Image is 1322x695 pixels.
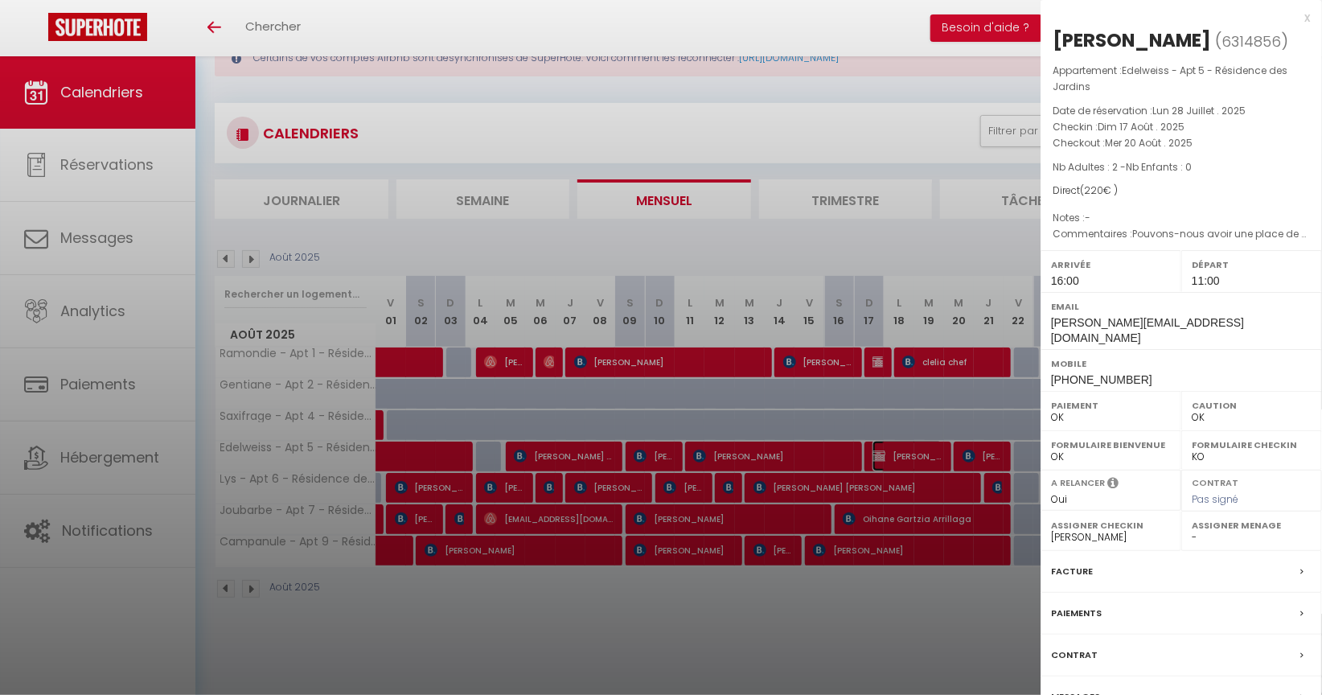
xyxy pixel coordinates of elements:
[1051,316,1244,344] span: [PERSON_NAME][EMAIL_ADDRESS][DOMAIN_NAME]
[1051,397,1171,413] label: Paiement
[1221,31,1281,51] span: 6314856
[1053,210,1310,226] p: Notes :
[1053,135,1310,151] p: Checkout :
[1051,476,1105,490] label: A relancer
[1085,211,1090,224] span: -
[1192,397,1312,413] label: Caution
[1053,63,1310,95] p: Appartement :
[1192,476,1238,487] label: Contrat
[1051,517,1171,533] label: Assigner Checkin
[1051,257,1171,273] label: Arrivée
[1053,226,1310,242] p: Commentaires :
[1053,103,1310,119] p: Date de réservation :
[1051,298,1312,315] label: Email
[1192,517,1312,533] label: Assigner Menage
[1051,647,1098,664] label: Contrat
[1051,373,1152,386] span: [PHONE_NUMBER]
[1041,8,1310,27] div: x
[1215,30,1288,52] span: ( )
[1053,119,1310,135] p: Checkin :
[1053,183,1310,199] div: Direct
[1192,437,1312,453] label: Formulaire Checkin
[13,6,61,55] button: Ouvrir le widget de chat LiveChat
[1107,476,1119,494] i: Sélectionner OUI si vous souhaiter envoyer les séquences de messages post-checkout
[1051,274,1079,287] span: 16:00
[1126,160,1192,174] span: Nb Enfants : 0
[1080,183,1118,197] span: ( € )
[1051,605,1102,622] label: Paiements
[1053,64,1287,93] span: Edelweiss - Apt 5 - Résidence des Jardins
[1051,437,1171,453] label: Formulaire Bienvenue
[1192,274,1220,287] span: 11:00
[1192,257,1312,273] label: Départ
[1051,356,1312,372] label: Mobile
[1053,160,1192,174] span: Nb Adultes : 2 -
[1192,492,1238,506] span: Pas signé
[1098,120,1184,134] span: Dim 17 Août . 2025
[1053,27,1211,53] div: [PERSON_NAME]
[1084,183,1103,197] span: 220
[1051,563,1093,580] label: Facture
[1105,136,1193,150] span: Mer 20 Août . 2025
[1152,104,1246,117] span: Lun 28 Juillet . 2025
